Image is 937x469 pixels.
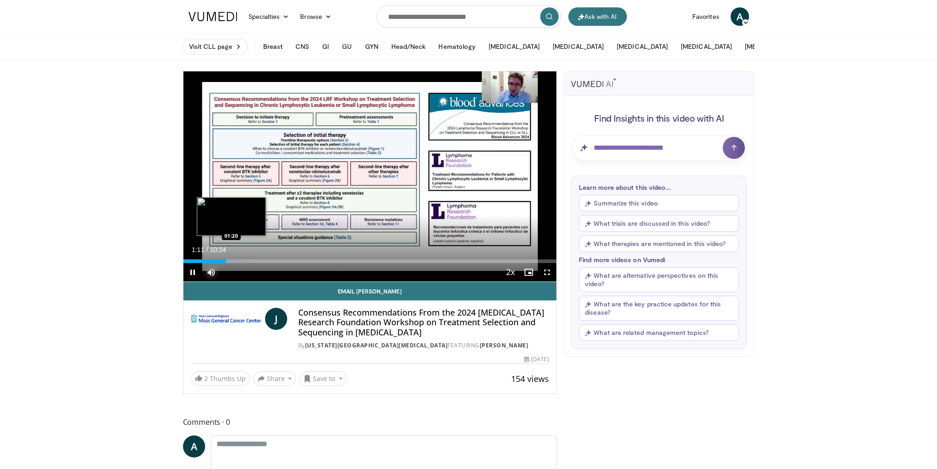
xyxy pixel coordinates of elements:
div: Progress Bar [183,259,557,263]
button: What are alternative perspectives on this video? [579,267,739,292]
h4: Consensus Recommendations From the 2024 [MEDICAL_DATA] Research Foundation Workshop on Treatment ... [298,308,549,338]
a: Favorites [687,7,725,26]
p: Learn more about this video... [579,183,739,191]
button: [MEDICAL_DATA] [675,37,737,56]
h4: Find Insights in this video with AI [571,112,747,124]
button: CNS [290,37,315,56]
a: Visit CLL page [183,39,248,54]
button: What therapies are mentioned in this video? [579,235,739,252]
a: [US_STATE][GEOGRAPHIC_DATA][MEDICAL_DATA] [305,341,448,349]
button: [MEDICAL_DATA] [483,37,545,56]
span: 10:24 [210,246,226,253]
a: Browse [295,7,337,26]
a: Email [PERSON_NAME] [183,282,557,300]
p: Find more videos on Vumedi [579,256,739,264]
span: / [206,246,208,253]
input: Question for AI [571,135,747,161]
button: GU [336,37,357,56]
button: Breast [258,37,288,56]
span: 1:11 [192,246,204,253]
button: Hematology [433,37,481,56]
button: What trials are discussed in this video? [579,215,739,232]
span: Comments 0 [183,416,557,428]
a: A [731,7,749,26]
button: [MEDICAL_DATA] [739,37,801,56]
button: Share [253,371,296,386]
a: [PERSON_NAME] [480,341,529,349]
img: vumedi-ai-logo.svg [571,78,616,87]
a: J [265,308,287,330]
img: Massachusetts General Hospital Cancer Center [191,308,261,330]
button: Save to [300,371,347,386]
button: GI [317,37,335,56]
button: What are the key practice updates for this disease? [579,296,739,321]
button: GYN [359,37,383,56]
button: [MEDICAL_DATA] [611,37,673,56]
span: 154 views [511,373,549,384]
img: image.jpeg [197,197,266,236]
span: 2 [204,374,208,383]
div: [DATE] [524,355,549,363]
a: Specialties [243,7,295,26]
button: Enable picture-in-picture mode [519,263,538,281]
button: What are related management topics? [579,324,739,341]
button: Playback Rate [501,263,519,281]
button: Summarize this video [579,195,739,211]
button: [MEDICAL_DATA] [547,37,609,56]
a: A [183,435,205,457]
video-js: Video Player [183,71,557,282]
input: Search topics, interventions [377,6,561,28]
button: Pause [183,263,202,281]
button: Mute [202,263,220,281]
button: Fullscreen [538,263,556,281]
div: By FEATURING [298,341,549,350]
img: VuMedi Logo [189,12,237,21]
button: Head/Neck [386,37,431,56]
a: 2 Thumbs Up [191,371,250,386]
button: Ask with AI [568,7,627,26]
